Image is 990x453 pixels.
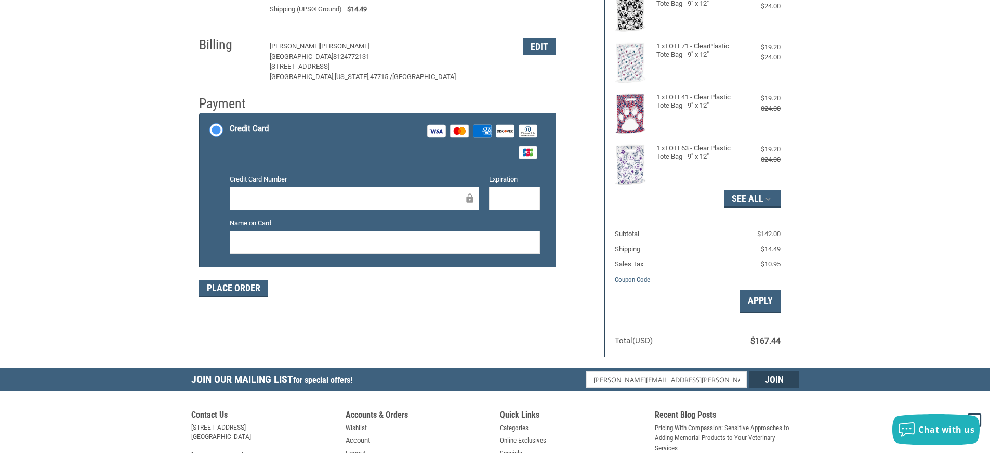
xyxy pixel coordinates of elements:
[739,42,781,53] div: $19.20
[320,42,369,50] span: [PERSON_NAME]
[739,103,781,114] div: $24.00
[918,424,974,435] span: Chat with us
[346,410,490,423] h5: Accounts & Orders
[750,336,781,346] span: $167.44
[342,4,367,15] span: $14.49
[761,260,781,268] span: $10.95
[586,371,747,388] input: Email
[739,154,781,165] div: $24.00
[615,260,643,268] span: Sales Tax
[346,423,367,433] a: Wishlist
[392,73,456,81] span: [GEOGRAPHIC_DATA]
[500,423,529,433] a: Categories
[199,280,268,297] button: Place Order
[333,53,369,60] span: 8124772131
[656,144,737,161] h4: 1 x TOTE63 - Clear Plastic Tote Bag - 9" x 12"
[230,218,540,228] label: Name on Card
[270,4,342,15] span: Shipping (UPS® Ground)
[270,62,329,70] span: [STREET_ADDRESS]
[656,93,737,110] h4: 1 x TOTE41 - Clear Plastic Tote Bag - 9" x 12"
[270,42,320,50] span: [PERSON_NAME]
[740,290,781,313] button: Apply
[230,120,269,137] div: Credit Card
[615,290,740,313] input: Gift Certificate or Coupon Code
[489,174,540,185] label: Expiration
[739,52,781,62] div: $24.00
[739,144,781,154] div: $19.20
[370,73,392,81] span: 47715 /
[892,414,980,445] button: Chat with us
[270,73,335,81] span: [GEOGRAPHIC_DATA],
[739,93,781,103] div: $19.20
[191,368,358,394] h5: Join Our Mailing List
[270,53,333,60] span: [GEOGRAPHIC_DATA]
[230,174,479,185] label: Credit Card Number
[199,95,260,112] h2: Payment
[656,42,737,59] h4: 1 x TOTE71 - ClearPlastic Tote Bag - 9" x 12"
[615,336,653,345] span: Total (USD)
[757,230,781,238] span: $142.00
[615,276,650,283] a: Coupon Code
[739,1,781,11] div: $24.00
[346,435,370,446] a: Account
[724,190,781,208] button: See All
[615,245,640,253] span: Shipping
[615,230,639,238] span: Subtotal
[500,410,644,423] h5: Quick Links
[500,435,546,446] a: Online Exclusives
[761,245,781,253] span: $14.49
[199,36,260,54] h2: Billing
[749,371,799,388] input: Join
[191,410,336,423] h5: Contact Us
[655,410,799,423] h5: Recent Blog Posts
[523,38,556,55] button: Edit
[293,375,352,385] span: for special offers!
[335,73,370,81] span: [US_STATE],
